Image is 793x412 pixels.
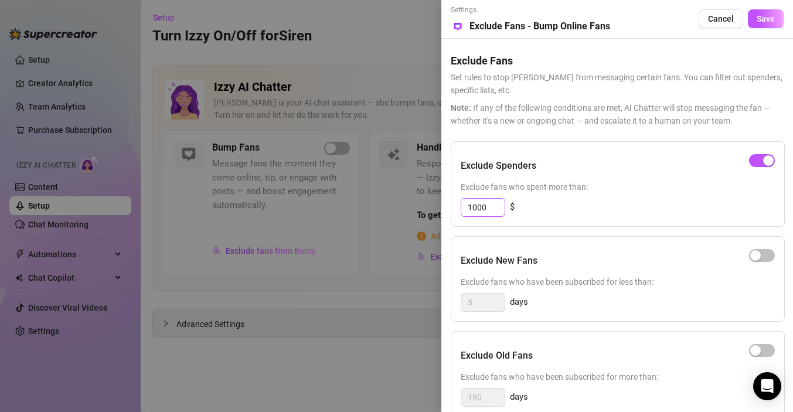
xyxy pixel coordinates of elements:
[451,5,610,16] span: Settings
[757,14,775,23] span: Save
[708,14,734,23] span: Cancel
[510,200,515,214] span: $
[753,372,781,400] div: Open Intercom Messenger
[451,53,784,69] h5: Exclude Fans
[461,370,775,383] span: Exclude fans who have been subscribed for more than:
[461,181,775,193] span: Exclude fans who spent more than:
[469,19,610,33] h5: Exclude Fans - Bump Online Fans
[510,295,528,309] span: days
[510,390,528,404] span: days
[461,349,533,363] h5: Exclude Old Fans
[451,71,784,97] span: Set rules to stop [PERSON_NAME] from messaging certain fans. You can filter out spenders, specifi...
[451,101,784,127] span: If any of the following conditions are met, AI Chatter will stop messaging the fan — whether it's...
[451,103,471,113] span: Note:
[461,254,537,268] h5: Exclude New Fans
[461,159,536,173] h5: Exclude Spenders
[748,9,784,28] button: Save
[461,275,775,288] span: Exclude fans who have been subscribed for less than:
[699,9,743,28] button: Cancel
